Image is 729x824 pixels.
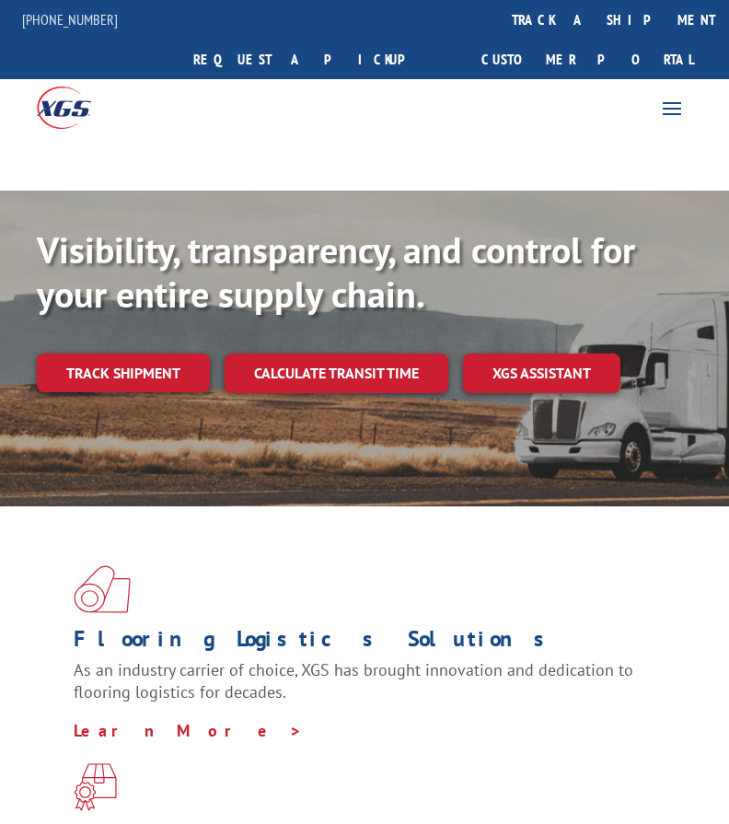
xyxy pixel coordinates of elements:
[74,628,642,659] h1: Flooring Logistics Solutions
[74,565,131,613] img: xgs-icon-total-supply-chain-intelligence-red
[37,226,635,318] b: Visibility, transparency, and control for your entire supply chain.
[468,40,707,79] a: Customer Portal
[22,10,118,29] a: [PHONE_NUMBER]
[463,354,620,393] a: XGS ASSISTANT
[179,40,445,79] a: Request a pickup
[37,354,210,392] a: Track shipment
[74,659,633,702] span: As an industry carrier of choice, XGS has brought innovation and dedication to flooring logistics...
[74,720,303,741] a: Learn More >
[74,763,117,811] img: xgs-icon-focused-on-flooring-red
[225,354,448,393] a: Calculate transit time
